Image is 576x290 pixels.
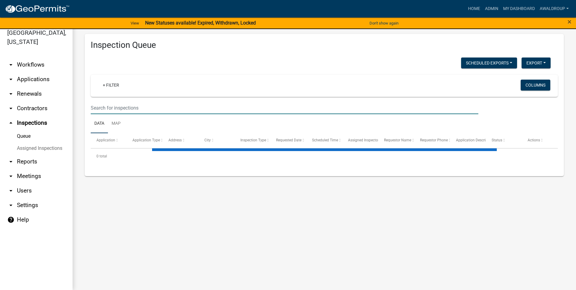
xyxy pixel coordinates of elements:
[342,133,378,148] datatable-header-cell: Assigned Inspector
[145,20,256,26] strong: New Statuses available! Expired, Withdrawn, Locked
[168,138,182,142] span: Address
[98,80,124,91] a: + Filter
[91,133,127,148] datatable-header-cell: Application
[7,187,15,194] i: arrow_drop_down
[367,18,401,28] button: Don't show again
[568,18,571,25] button: Close
[7,76,15,83] i: arrow_drop_down
[96,138,115,142] span: Application
[132,138,160,142] span: Application Type
[91,149,558,164] div: 0 total
[306,133,342,148] datatable-header-cell: Scheduled Time
[537,3,571,15] a: awaldroup
[450,133,486,148] datatable-header-cell: Application Description
[108,114,124,133] a: Map
[7,105,15,112] i: arrow_drop_down
[240,138,266,142] span: Inspection Type
[204,138,211,142] span: City
[7,90,15,97] i: arrow_drop_down
[234,133,270,148] datatable-header-cell: Inspection Type
[522,133,558,148] datatable-header-cell: Actions
[461,58,517,68] button: Scheduled Exports
[312,138,338,142] span: Scheduled Time
[521,80,550,91] button: Columns
[414,133,450,148] datatable-header-cell: Requestor Phone
[163,133,199,148] datatable-header-cell: Address
[528,138,540,142] span: Actions
[91,102,478,114] input: Search for inspections
[7,216,15,223] i: help
[7,202,15,209] i: arrow_drop_down
[456,138,494,142] span: Application Description
[501,3,537,15] a: My Dashboard
[128,18,142,28] a: View
[568,18,571,26] span: ×
[522,58,551,68] button: Export
[466,3,483,15] a: Home
[492,138,502,142] span: Status
[384,138,411,142] span: Requestor Name
[486,133,522,148] datatable-header-cell: Status
[199,133,235,148] datatable-header-cell: City
[91,40,558,50] h3: Inspection Queue
[483,3,501,15] a: Admin
[7,158,15,165] i: arrow_drop_down
[270,133,306,148] datatable-header-cell: Requested Date
[127,133,163,148] datatable-header-cell: Application Type
[276,138,301,142] span: Requested Date
[7,61,15,68] i: arrow_drop_down
[7,173,15,180] i: arrow_drop_down
[348,138,379,142] span: Assigned Inspector
[91,114,108,133] a: Data
[7,119,15,127] i: arrow_drop_up
[378,133,414,148] datatable-header-cell: Requestor Name
[420,138,448,142] span: Requestor Phone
